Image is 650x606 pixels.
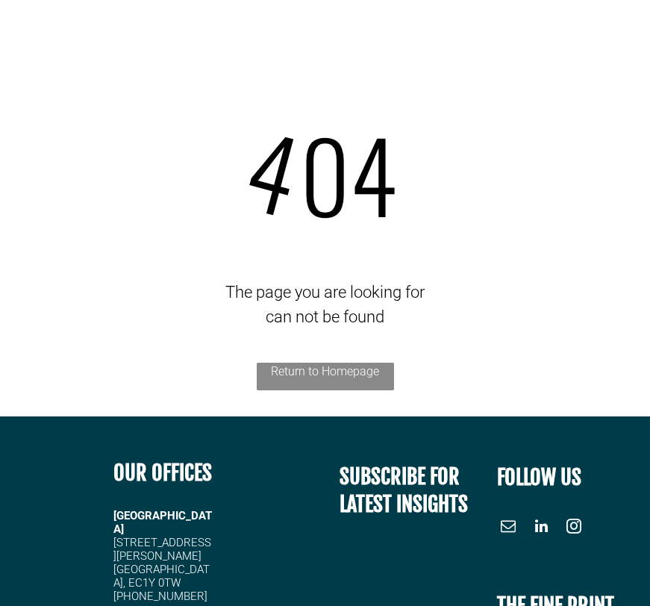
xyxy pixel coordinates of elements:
[497,464,581,490] font: FOLLOW US
[113,536,211,590] span: [STREET_ADDRESS][PERSON_NAME] [GEOGRAPHIC_DATA], EC1Y 0TW
[257,363,394,390] a: Return to Homepage
[31,13,124,42] img: Cambridge Management Logo
[113,460,212,486] b: OUR OFFICES
[340,463,468,517] span: SUBSCRIBE FOR LATEST INSIGHTS
[598,7,637,46] button: menu
[113,590,207,603] span: [PHONE_NUMBER]
[30,101,620,246] div: 04
[113,509,212,536] strong: [GEOGRAPHIC_DATA]
[231,93,315,246] span: 4
[530,515,552,541] a: linkedin
[30,280,620,329] div: The page you are looking for can not be found
[497,515,519,541] a: email
[563,515,585,541] a: instagram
